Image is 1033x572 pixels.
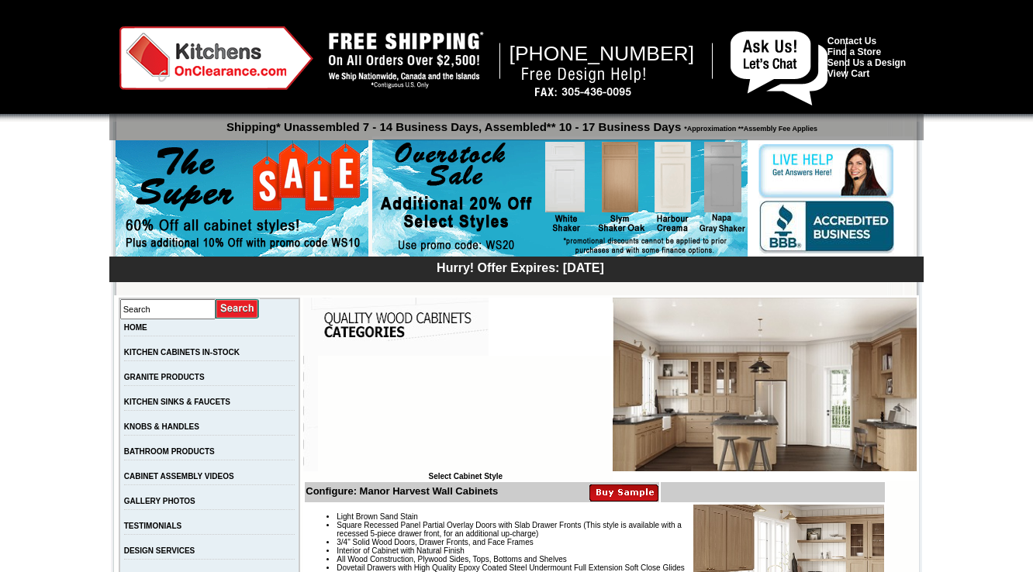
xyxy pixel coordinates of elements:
[428,472,503,481] b: Select Cabinet Style
[119,26,313,90] img: Kitchens on Clearance Logo
[337,512,418,521] span: Light Brown Sand Stain
[318,356,613,472] iframe: Browser incompatible
[124,422,199,431] a: KNOBS & HANDLES
[124,447,215,456] a: BATHROOM PRODUCTS
[124,348,240,357] a: KITCHEN CABINETS IN-STOCK
[827,68,869,79] a: View Cart
[306,485,498,497] b: Configure: Manor Harvest Wall Cabinets
[124,323,147,332] a: HOME
[827,36,876,47] a: Contact Us
[117,113,924,133] p: Shipping* Unassembled 7 - 14 Business Days, Assembled** 10 - 17 Business Days
[337,563,685,572] span: Dovetail Drawers with High Quality Epoxy Coated Steel Undermount Full Extension Soft Close Glides
[337,546,465,555] span: Interior of Cabinet with Natural Finish
[827,47,881,57] a: Find a Store
[124,497,195,505] a: GALLERY PHOTOS
[681,121,817,133] span: *Approximation **Assembly Fee Applies
[337,538,533,546] span: 3/4" Solid Wood Doors, Drawer Fronts, and Face Frames
[827,57,906,68] a: Send Us a Design
[124,398,230,406] a: KITCHEN SINKS & FAUCETS
[124,522,181,530] a: TESTIMONIALS
[124,546,195,555] a: DESIGN SERVICES
[510,42,695,65] span: [PHONE_NUMBER]
[216,298,260,319] input: Submit
[613,298,917,471] img: Manor Harvest
[337,555,566,563] span: All Wood Construction, Plywood Sides, Tops, Bottoms and Shelves
[337,521,682,538] span: Square Recessed Panel Partial Overlay Doors with Slab Drawer Fronts (This style is available with...
[117,259,924,275] div: Hurry! Offer Expires: [DATE]
[124,472,234,481] a: CABINET ASSEMBLY VIDEOS
[124,373,205,381] a: GRANITE PRODUCTS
